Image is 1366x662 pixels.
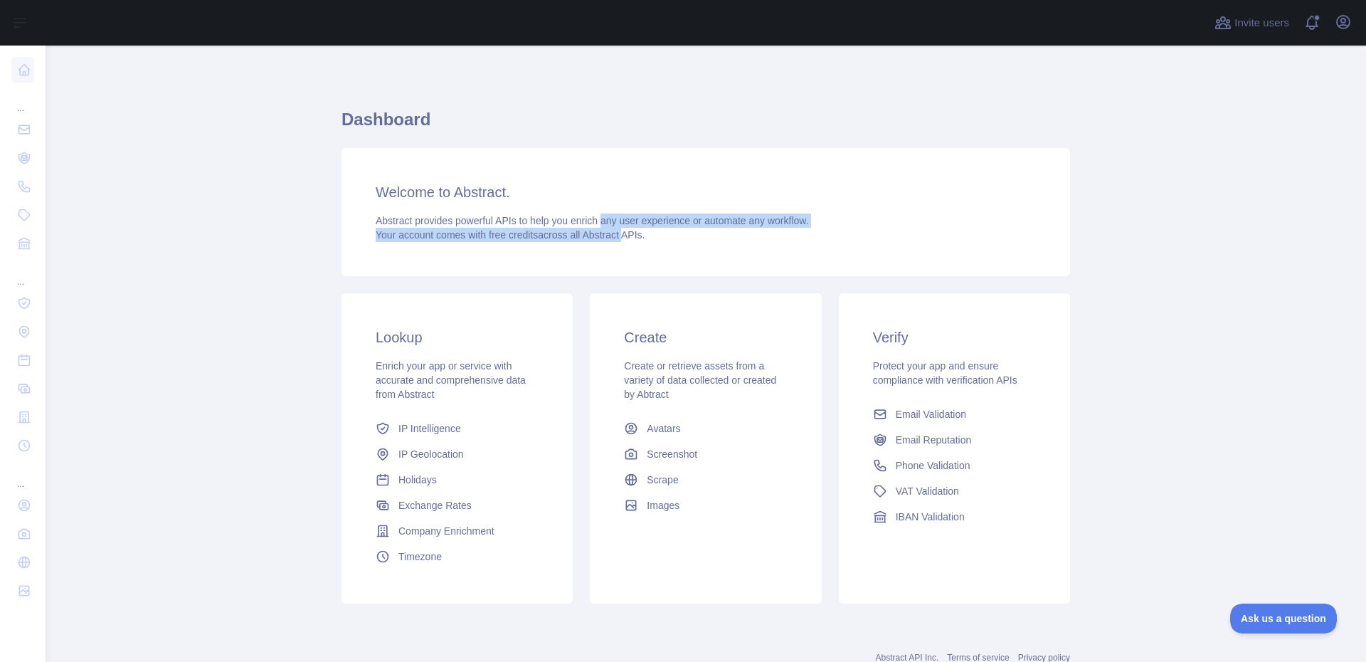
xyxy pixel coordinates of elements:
a: Phone Validation [867,453,1042,478]
span: Images [647,498,679,513]
span: Screenshot [647,447,697,461]
h3: Welcome to Abstract. [376,182,1036,202]
span: Protect your app and ensure compliance with verification APIs [873,360,1017,386]
span: IP Geolocation [398,447,464,461]
div: ... [11,85,34,114]
span: Phone Validation [896,458,970,473]
h3: Lookup [376,327,539,347]
span: IP Intelligence [398,421,461,436]
span: Exchange Rates [398,498,472,513]
span: Scrape [647,473,678,487]
span: Invite users [1234,15,1289,31]
a: Scrape [618,467,793,493]
a: Images [618,493,793,518]
div: ... [11,461,34,490]
span: Enrich your app or service with accurate and comprehensive data from Abstract [376,360,526,400]
h3: Create [624,327,787,347]
span: Abstract provides powerful APIs to help you enrich any user experience or automate any workflow. [376,215,809,226]
a: Timezone [370,544,544,569]
span: IBAN Validation [896,510,965,524]
span: Company Enrichment [398,524,494,538]
a: IP Geolocation [370,441,544,467]
span: free credits [489,229,538,241]
a: IP Intelligence [370,416,544,441]
a: Exchange Rates [370,493,544,518]
a: Holidays [370,467,544,493]
a: Screenshot [618,441,793,467]
span: Create or retrieve assets from a variety of data collected or created by Abtract [624,360,776,400]
button: Invite users [1212,11,1292,34]
iframe: Toggle Customer Support [1230,604,1338,634]
a: Email Reputation [867,427,1042,453]
span: Holidays [398,473,437,487]
span: VAT Validation [896,484,959,498]
span: Email Validation [896,407,966,421]
a: VAT Validation [867,478,1042,504]
h1: Dashboard [341,108,1070,142]
a: IBAN Validation [867,504,1042,530]
h3: Verify [873,327,1036,347]
span: Your account comes with across all Abstract APIs. [376,229,645,241]
div: ... [11,259,34,288]
a: Avatars [618,416,793,441]
span: Timezone [398,550,442,564]
a: Company Enrichment [370,518,544,544]
span: Avatars [647,421,680,436]
span: Email Reputation [896,433,972,447]
a: Email Validation [867,401,1042,427]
